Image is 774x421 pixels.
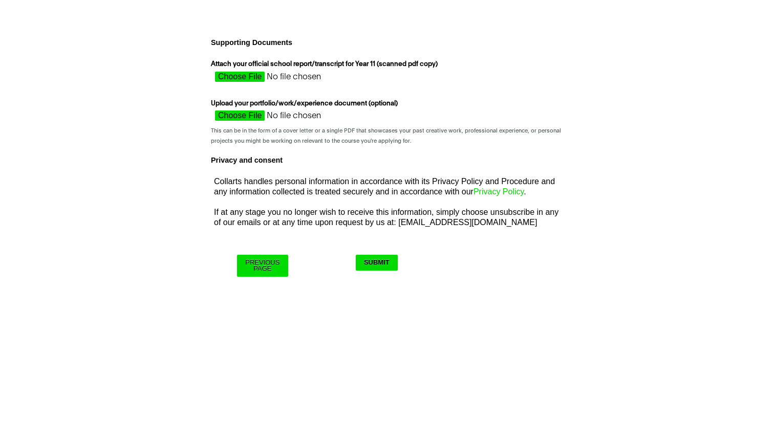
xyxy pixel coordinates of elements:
[356,255,398,271] input: Submit
[237,255,288,277] input: Previous Page
[474,187,524,196] a: Privacy Policy
[211,128,561,143] span: This can be in the form of a cover letter or a single PDF that showcases your past creative work,...
[214,177,555,196] span: Collarts handles personal information in accordance with its Privacy Policy and Procedure and any...
[211,156,283,164] b: Privacy and consent
[211,72,393,87] input: Attach your official school report/transcript for Year 11 (scanned pdf copy)
[211,59,440,72] label: Attach your official school report/transcript for Year 11 (scanned pdf copy)
[211,99,400,111] label: Upload your portfolio/work/experience document (optional)
[207,35,567,50] h4: Supporting Documents
[214,208,558,227] span: If at any stage you no longer wish to receive this information, simply choose unsubscribe in any ...
[211,110,393,126] input: Upload your portfolio/work/experience document (optional)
